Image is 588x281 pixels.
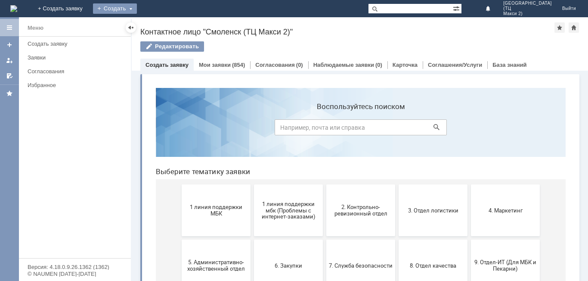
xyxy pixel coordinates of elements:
[232,62,245,68] div: (854)
[325,236,388,243] span: Франчайзинг
[255,62,295,68] a: Согласования
[108,233,171,246] span: Отдел-ИТ (Битрикс24 и CRM)
[503,1,552,6] span: [GEOGRAPHIC_DATA]
[93,3,137,14] div: Создать
[24,51,129,64] a: Заявки
[105,214,174,265] button: Отдел-ИТ (Битрикс24 и CRM)
[250,103,319,155] button: 3. Отдел логистики
[325,126,388,132] span: 4. Маркетинг
[492,62,526,68] a: База знаний
[180,123,244,136] span: 2. Контрольно-ревизионный отдел
[428,62,482,68] a: Соглашения/Услуги
[250,214,319,265] button: Финансовый отдел
[24,37,129,50] a: Создать заявку
[33,159,102,210] button: 5. Административно-хозяйственный отдел
[28,264,122,270] div: Версия: 4.18.0.9.26.1362 (1362)
[24,65,129,78] a: Согласования
[503,11,552,16] span: Макси 2)
[393,62,418,68] a: Карточка
[28,82,116,88] div: Избранное
[28,271,122,277] div: © NAUMEN [DATE]-[DATE]
[126,21,298,30] label: Воспользуйтесь поиском
[503,6,552,11] span: (ТЦ
[35,236,99,243] span: Бухгалтерия (для мбк)
[3,53,16,67] a: Мои заявки
[3,38,16,52] a: Создать заявку
[108,119,171,139] span: 1 линия поддержки мбк (Проблемы с интернет-заказами)
[28,54,126,61] div: Заявки
[7,86,417,95] header: Выберите тематику заявки
[453,4,461,12] span: Расширенный поиск
[177,103,246,155] button: 2. Контрольно-ревизионный отдел
[145,62,189,68] a: Создать заявку
[375,62,382,68] div: (0)
[252,181,316,187] span: 8. Отдел качества
[250,159,319,210] button: 8. Отдел качества
[313,62,374,68] a: Наблюдаемые заявки
[322,103,391,155] button: 4. Маркетинг
[35,123,99,136] span: 1 линия поддержки МБК
[10,5,17,12] img: logo
[554,22,565,33] div: Добавить в избранное
[3,69,16,83] a: Мои согласования
[33,103,102,155] button: 1 линия поддержки МБК
[28,23,43,33] div: Меню
[105,103,174,155] button: 1 линия поддержки мбк (Проблемы с интернет-заказами)
[140,28,554,36] div: Контактное лицо "Смоленск (ТЦ Макси 2)"
[177,214,246,265] button: Отдел-ИТ (Офис)
[28,41,126,47] div: Создать заявку
[105,159,174,210] button: 6. Закупки
[177,159,246,210] button: 7. Служба безопасности
[180,181,244,187] span: 7. Служба безопасности
[108,181,171,187] span: 6. Закупки
[569,22,579,33] div: Сделать домашней страницей
[252,126,316,132] span: 3. Отдел логистики
[296,62,303,68] div: (0)
[126,22,136,33] div: Скрыть меню
[126,38,298,54] input: Например, почта или справка
[180,236,244,243] span: Отдел-ИТ (Офис)
[33,214,102,265] button: Бухгалтерия (для мбк)
[199,62,231,68] a: Мои заявки
[35,178,99,191] span: 5. Административно-хозяйственный отдел
[322,214,391,265] button: Франчайзинг
[252,236,316,243] span: Финансовый отдел
[325,178,388,191] span: 9. Отдел-ИТ (Для МБК и Пекарни)
[28,68,126,75] div: Согласования
[322,159,391,210] button: 9. Отдел-ИТ (Для МБК и Пекарни)
[10,5,17,12] a: Перейти на домашнюю страницу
